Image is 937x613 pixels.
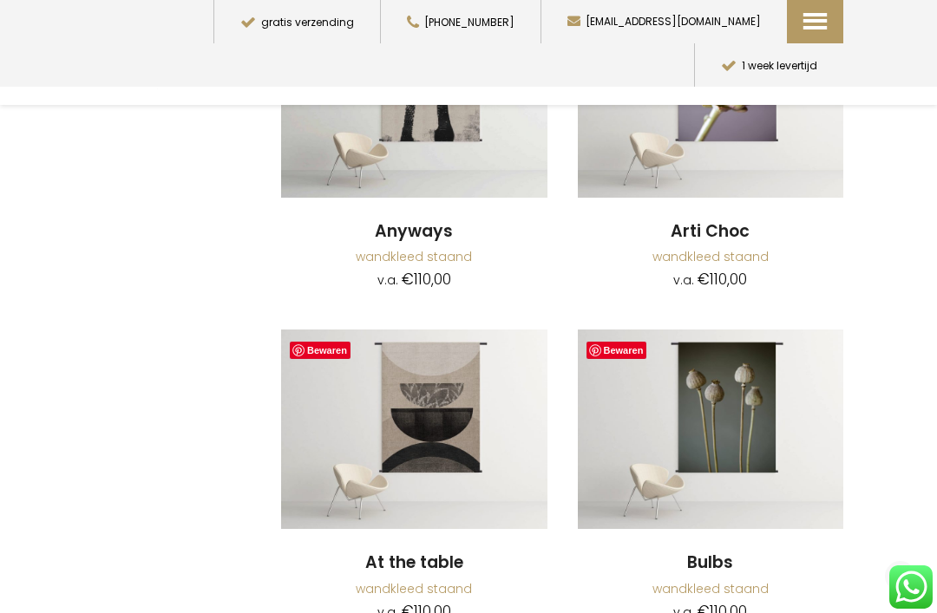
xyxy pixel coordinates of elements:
a: wandkleed staand [356,580,472,597]
a: Arti Choc [578,220,844,244]
a: wandkleed staand [652,580,769,597]
bdi: 110,00 [402,269,451,290]
span: € [402,269,414,290]
img: At The Table [281,329,547,529]
a: At the table [281,551,547,575]
a: Bewaren [586,342,647,359]
a: wandkleed staand [652,248,769,265]
a: wandkleed staand [356,248,472,265]
span: € [698,269,710,290]
button: 1 week levertijd [694,43,843,87]
a: Bulbs [578,329,844,531]
a: Bewaren [290,342,351,359]
img: Bulbs [578,329,844,529]
span: v.a. [673,271,694,289]
a: Anyways [281,220,547,244]
span: v.a. [377,271,398,289]
a: Bulbs [578,551,844,575]
bdi: 110,00 [698,269,747,290]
